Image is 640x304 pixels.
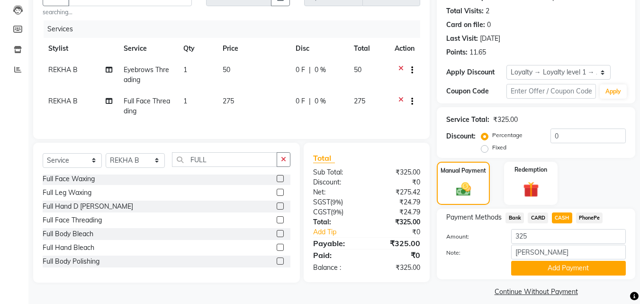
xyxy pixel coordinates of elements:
div: 2 [486,6,489,16]
label: Percentage [492,131,523,139]
button: Add Payment [511,261,626,276]
img: _cash.svg [451,181,476,198]
div: Coupon Code [446,86,506,96]
div: Total: [306,217,367,227]
span: 9% [332,198,341,206]
label: Redemption [514,166,547,174]
div: Sub Total: [306,167,367,177]
div: Payable: [306,238,367,249]
label: Amount: [439,232,504,241]
div: 0 [487,20,491,30]
span: 0 % [315,96,326,106]
label: Manual Payment [441,166,486,175]
span: REKHA B [48,65,78,74]
input: Search or Scan [172,152,277,167]
span: Full Face Threading [124,97,170,115]
span: PhonePe [576,212,603,223]
span: Total [313,153,335,163]
div: ( ) [306,197,367,207]
input: Enter Offer / Coupon Code [506,84,596,99]
button: Apply [600,84,627,99]
div: Points: [446,47,468,57]
th: Disc [290,38,348,59]
div: Full Body Bleach [43,229,93,239]
label: Fixed [492,143,506,152]
div: Full Hand Bleach [43,243,94,253]
span: 275 [354,97,365,105]
span: Payment Methods [446,212,502,222]
div: Last Visit: [446,34,478,44]
th: Price [217,38,290,59]
div: Full Face Threading [43,215,102,225]
input: Amount [511,229,626,244]
small: searching... [43,8,192,17]
div: ₹275.42 [367,187,427,197]
div: ₹0 [367,177,427,187]
th: Total [348,38,389,59]
span: 0 F [296,65,305,75]
th: Stylist [43,38,118,59]
div: Paid: [306,249,367,261]
a: Continue Without Payment [439,287,633,297]
div: Net: [306,187,367,197]
div: Full Body Polishing [43,257,99,267]
span: 0 % [315,65,326,75]
span: Bank [505,212,524,223]
div: Full Hand D [PERSON_NAME] [43,202,133,212]
span: CGST [313,208,331,216]
div: Discount: [446,131,476,141]
span: 0 F [296,96,305,106]
a: Add Tip [306,227,377,237]
span: 1 [183,97,187,105]
div: ₹325.00 [367,217,427,227]
div: ( ) [306,207,367,217]
div: Apply Discount [446,67,506,77]
label: Note: [439,249,504,257]
div: ₹325.00 [493,115,518,125]
span: | [309,96,311,106]
div: ₹24.79 [367,197,427,207]
span: 9% [333,208,342,216]
th: Action [389,38,420,59]
th: Qty [178,38,217,59]
span: 50 [223,65,230,74]
div: Card on file: [446,20,485,30]
div: ₹0 [377,227,428,237]
div: Balance : [306,263,367,273]
div: Total Visits: [446,6,484,16]
span: | [309,65,311,75]
img: _gift.svg [518,180,544,199]
div: Full Leg Waxing [43,188,91,198]
div: Service Total: [446,115,489,125]
div: Services [44,20,427,38]
div: 11.65 [469,47,486,57]
span: 275 [223,97,234,105]
div: ₹325.00 [367,263,427,273]
span: 50 [354,65,361,74]
th: Service [118,38,177,59]
span: 1 [183,65,187,74]
div: Discount: [306,177,367,187]
span: CASH [552,212,572,223]
div: ₹325.00 [367,167,427,177]
div: ₹0 [367,249,427,261]
div: ₹325.00 [367,238,427,249]
span: REKHA B [48,97,78,105]
div: ₹24.79 [367,207,427,217]
div: [DATE] [480,34,500,44]
span: SGST [313,198,330,206]
input: Add Note [511,245,626,259]
div: Full Face Waxing [43,174,95,184]
span: CARD [528,212,548,223]
span: Eyebrows Threading [124,65,169,84]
